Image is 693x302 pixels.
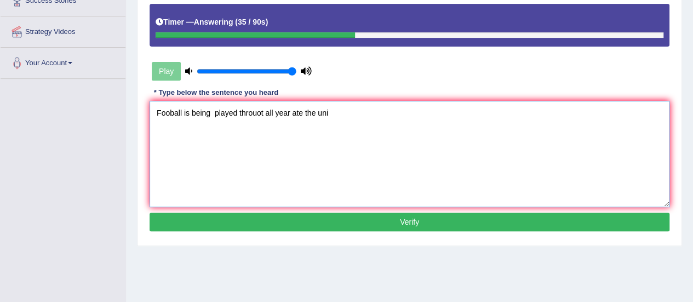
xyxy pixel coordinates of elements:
[1,48,125,75] a: Your Account
[266,18,268,26] b: )
[235,18,238,26] b: (
[150,88,283,98] div: * Type below the sentence you heard
[156,18,268,26] h5: Timer —
[1,16,125,44] a: Strategy Videos
[194,18,233,26] b: Answering
[238,18,266,26] b: 35 / 90s
[150,213,669,231] button: Verify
